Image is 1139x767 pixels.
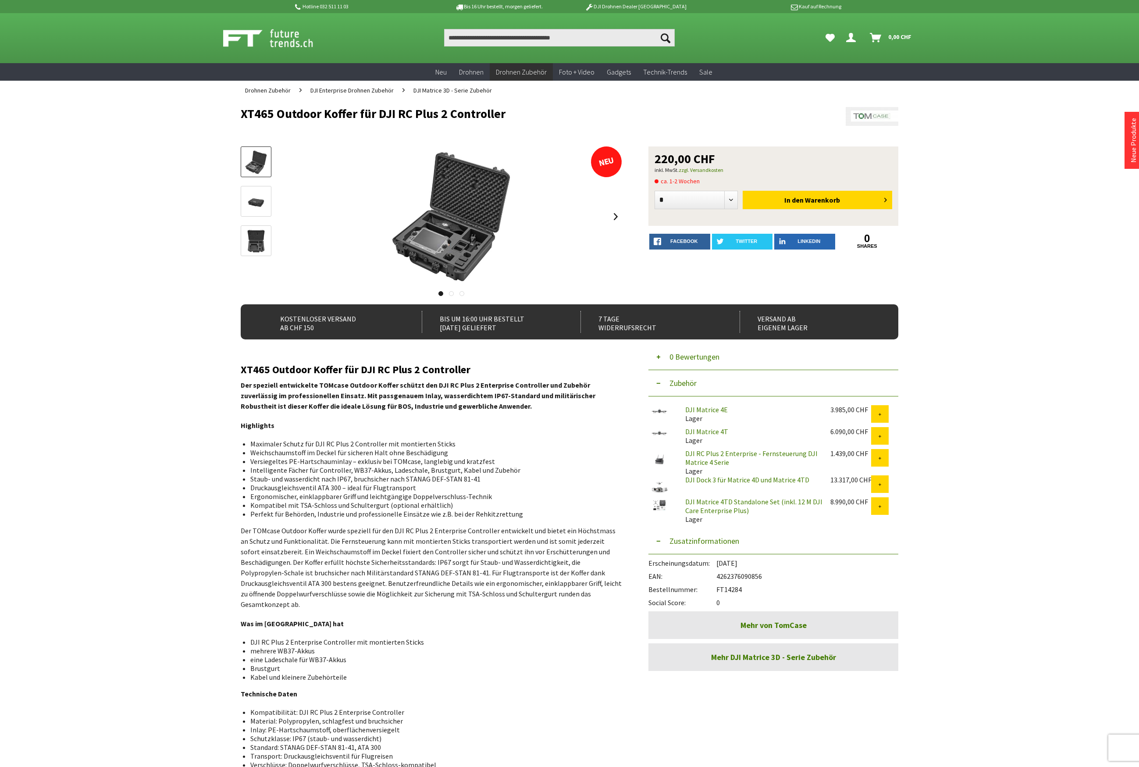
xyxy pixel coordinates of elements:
[648,554,898,567] div: [DATE]
[830,405,871,414] div: 3.985,00 CHF
[250,439,615,448] li: Maximaler Schutz für DJI RC Plus 2 Controller mit montierten Sticks
[693,63,719,81] a: Sale
[648,405,670,417] img: DJI Matrice 4E
[685,497,822,515] a: DJI Matrice 4TD Standalone Set (inkl. 12 M DJI Care Enterprise Plus)
[241,107,767,120] h1: XT465 Outdoor Koffer für DJI RC Plus 2 Controller
[846,107,898,126] img: TomCase
[830,427,871,436] div: 6.090,00 CHF
[496,68,547,76] span: Drohnen Zubehör
[648,594,898,607] div: 0
[837,243,898,249] a: shares
[637,63,693,81] a: Technik-Trends
[453,63,490,81] a: Drohnen
[241,381,595,410] strong: Der speziell entwickelte TOMcase Outdoor Koffer schützt den DJI RC Plus 2 Enterprise Controller u...
[250,752,615,760] li: Transport: Druckausgleichsventil für Flugreisen
[712,234,773,250] a: twitter
[250,510,615,518] li: Perfekt für Behörden, Industrie und professionelle Einsätze wie z.B. bei der Rehkitzrettung
[837,234,898,243] a: 0
[250,646,615,655] li: mehrere WB37-Akkus
[444,29,675,46] input: Produkt, Marke, Kategorie, EAN, Artikelnummer…
[655,153,715,165] span: 220,00 CHF
[648,598,716,607] span: Social Score:
[648,611,898,639] a: Mehr von TomCase
[250,474,615,483] li: Staub- und wasserdicht nach IP67, bruchsicher nach STANAG DEF-STAN 81-41
[655,165,892,175] p: inkl. MwSt.
[243,150,269,175] img: Vorschau: XT465 Outdoor Koffer für DJI RC Plus 2 Controller
[843,29,863,46] a: Hi, Serdar - Dein Konto
[740,311,879,333] div: Versand ab eigenem Lager
[648,497,670,513] img: DJI Matrice 4TD Standalone Set (inkl. 12 M DJI Care Enterprise Plus)
[888,30,911,44] span: 0,00 CHF
[430,1,567,12] p: Bis 16 Uhr bestellt, morgen geliefert.
[648,344,898,370] button: 0 Bewertungen
[250,655,615,664] li: eine Ladeschale für WB37-Akkus
[678,427,823,445] div: Lager
[643,68,687,76] span: Technik-Trends
[250,743,615,752] li: Standard: STANAG DEF-STAN 81-41, ATA 300
[250,457,615,466] li: Versiegeltes PE-Hartschauminlay – exklusiv bei TOMcase, langlebig und kratzfest
[805,196,840,204] span: Warenkorb
[830,449,871,458] div: 1.439,00 CHF
[250,448,615,457] li: Weichschaumstoff im Deckel für sicheren Halt ohne Beschädigung
[310,86,394,94] span: DJI Enterprise Drohnen Zubehör
[1129,118,1138,163] a: Neue Produkte
[830,497,871,506] div: 8.990,00 CHF
[567,1,704,12] p: DJI Drohnen Dealer [GEOGRAPHIC_DATA]
[830,475,871,484] div: 13.317,00 CHF
[241,619,344,628] strong: Was im [GEOGRAPHIC_DATA] hat
[774,234,835,250] a: LinkedIn
[704,1,841,12] p: Kauf auf Rechnung
[607,68,631,76] span: Gadgets
[245,86,291,94] span: Drohnen Zubehör
[649,234,710,250] a: facebook
[250,717,615,725] li: Material: Polypropylen, schlagfest und bruchsicher
[866,29,916,46] a: Warenkorb
[435,68,447,76] span: Neu
[601,63,637,81] a: Gadgets
[784,196,804,204] span: In den
[241,525,622,610] p: Der TOMcase Outdoor Koffer wurde speziell für den DJI RC Plus 2 Enterprise Controller entwickelt ...
[241,81,295,100] a: Drohnen Zubehör
[241,689,297,698] strong: Technische Daten
[553,63,601,81] a: Foto + Video
[306,81,398,100] a: DJI Enterprise Drohnen Zubehör
[580,311,720,333] div: 7 Tage Widerrufsrecht
[743,191,892,209] button: In den Warenkorb
[736,239,757,244] span: twitter
[250,734,615,743] li: Schutzklasse: IP67 (staub- und wasserdicht)
[648,475,670,497] img: DJI Dock 3 für Matrice 4D und Matrice 4TD
[685,449,818,467] a: DJI RC Plus 2 Enterprise - Fernsteuerung DJI Matrice 4 Serie
[241,421,274,430] strong: Highlights
[293,1,430,12] p: Hotline 032 511 11 03
[422,311,562,333] div: Bis um 16:00 Uhr bestellt [DATE] geliefert
[250,492,615,501] li: Ergonomischer, einklappbarer Griff und leichtgängige Doppelverschluss-Technik
[490,63,553,81] a: Drohnen Zubehör
[797,239,820,244] span: LinkedIn
[559,68,594,76] span: Foto + Video
[648,449,670,471] img: DJI RC Plus 2 Enterprise - Fernsteuerung DJI Matrice 4 Serie
[250,664,615,673] li: Brustgurt
[821,29,839,46] a: Meine Favoriten
[263,311,402,333] div: Kostenloser Versand ab CHF 150
[223,27,332,49] img: Shop Futuretrends - zur Startseite wechseln
[685,405,728,414] a: DJI Matrice 4E
[670,239,698,244] span: facebook
[678,449,823,475] div: Lager
[250,725,615,734] li: Inlay: PE-Hartschaumstoff, oberflächenversiegelt
[679,167,723,173] a: zzgl. Versandkosten
[250,483,615,492] li: Druckausgleichsventil ATA 300 – ideal für Flugtransport
[459,68,484,76] span: Drohnen
[250,708,615,717] li: Kompatibilität: DJI RC Plus 2 Enterprise Controller
[699,68,712,76] span: Sale
[648,585,716,594] span: Bestellnummer:
[648,370,898,396] button: Zubehör
[685,475,809,484] a: DJI Dock 3 für Matrice 4D und Matrice 4TD
[648,427,670,439] img: DJI Matrice 4T
[429,63,453,81] a: Neu
[648,567,898,581] div: 4262376090856
[250,673,615,681] li: Kabel und kleinere Zubehörteile
[678,405,823,423] div: Lager
[250,466,615,474] li: Intelligente Fächer für Controller, WB37-Akkus, Ladeschale, Brustgurt, Kabel und Zubehör
[413,86,492,94] span: DJI Matrice 3D - Serie Zubehör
